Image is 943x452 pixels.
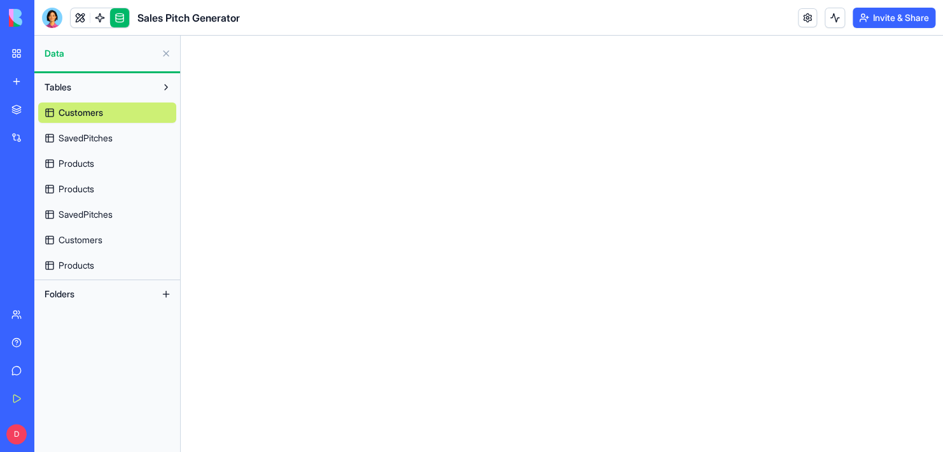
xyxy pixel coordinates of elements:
[38,255,176,276] a: Products
[59,208,113,221] span: SavedPitches
[59,183,94,195] span: Products
[38,153,176,174] a: Products
[59,132,113,145] span: SavedPitches
[38,102,176,123] a: Customers
[137,10,240,25] span: Sales Pitch Generator
[45,81,71,94] span: Tables
[38,230,176,250] a: Customers
[59,259,94,272] span: Products
[59,234,102,246] span: Customers
[45,288,74,300] span: Folders
[6,424,27,444] span: D
[59,106,103,119] span: Customers
[38,179,176,199] a: Products
[38,204,176,225] a: SavedPitches
[9,9,88,27] img: logo
[38,128,176,148] a: SavedPitches
[45,47,156,60] span: Data
[38,77,156,97] button: Tables
[853,8,935,28] button: Invite & Share
[38,284,156,304] button: Folders
[59,157,94,170] span: Products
